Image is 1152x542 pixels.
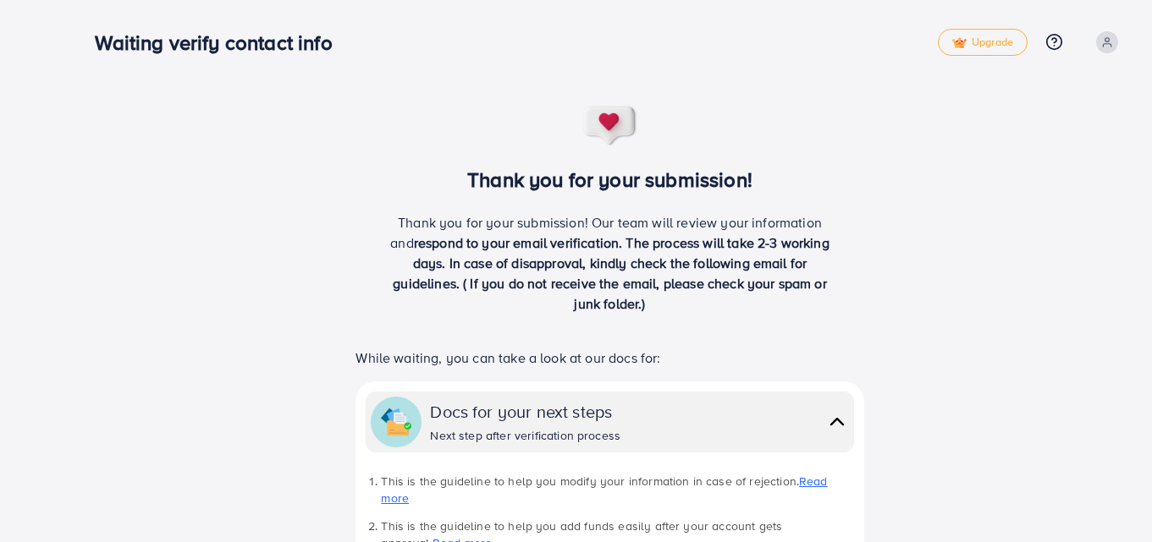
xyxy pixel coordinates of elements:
[430,427,620,444] div: Next step after verification process
[825,409,849,434] img: collapse
[952,37,967,49] img: tick
[356,348,863,368] p: While waiting, you can take a look at our docs for:
[95,30,345,55] h3: Waiting verify contact info
[938,29,1028,56] a: tickUpgrade
[381,473,827,506] a: Read more
[381,407,411,437] img: collapse
[582,105,638,147] img: success
[381,473,853,507] li: This is the guideline to help you modify your information in case of rejection.
[384,212,836,314] p: Thank you for your submission! Our team will review your information and
[430,399,620,424] div: Docs for your next steps
[393,233,830,313] span: respond to your email verification. The process will take 2-3 working days. In case of disapprova...
[328,167,892,192] h3: Thank you for your submission!
[952,36,1013,49] span: Upgrade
